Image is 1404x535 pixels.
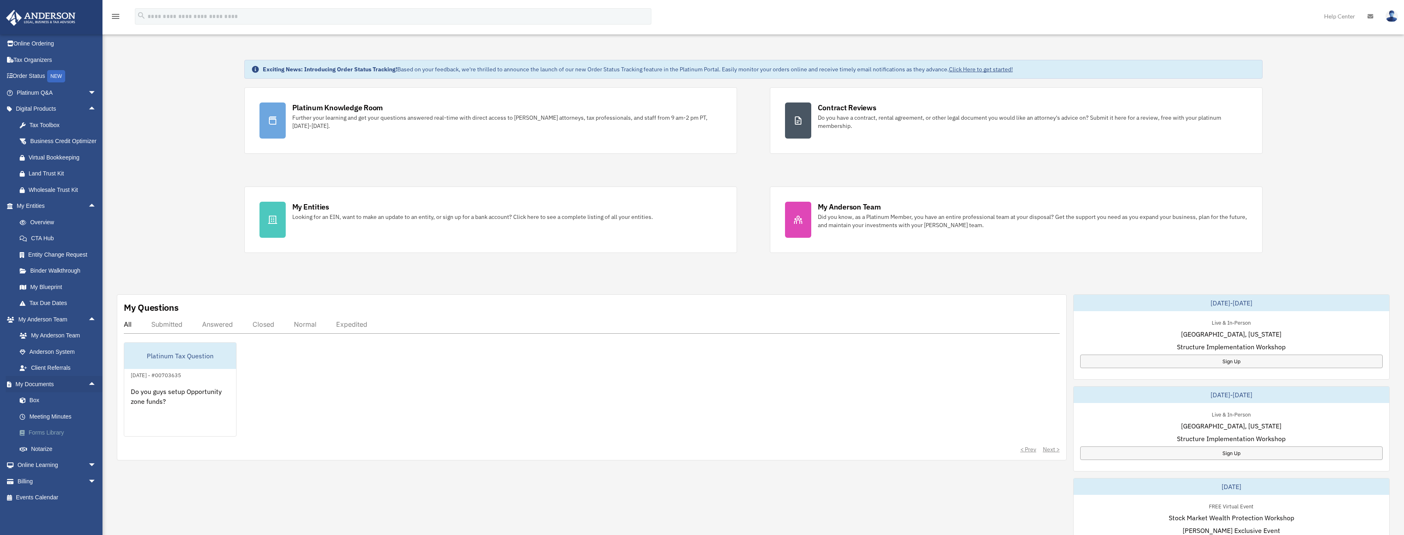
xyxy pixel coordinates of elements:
[11,344,109,360] a: Anderson System
[29,120,98,130] div: Tax Toolbox
[124,301,179,314] div: My Questions
[6,311,109,328] a: My Anderson Teamarrow_drop_up
[292,213,653,221] div: Looking for an EIN, want to make an update to an entity, or sign up for a bank account? Click her...
[11,360,109,376] a: Client Referrals
[88,84,105,101] span: arrow_drop_down
[11,214,109,230] a: Overview
[292,202,329,212] div: My Entities
[11,328,109,344] a: My Anderson Team
[88,457,105,474] span: arrow_drop_down
[6,489,109,506] a: Events Calendar
[818,213,1247,229] div: Did you know, as a Platinum Member, you have an entire professional team at your disposal? Get th...
[6,376,109,392] a: My Documentsarrow_drop_up
[1177,434,1286,444] span: Structure Implementation Workshop
[202,320,233,328] div: Answered
[11,230,109,247] a: CTA Hub
[29,185,98,195] div: Wholesale Trust Kit
[88,311,105,328] span: arrow_drop_up
[6,68,109,85] a: Order StatusNEW
[4,10,78,26] img: Anderson Advisors Platinum Portal
[151,320,182,328] div: Submitted
[88,101,105,118] span: arrow_drop_up
[949,66,1013,73] a: Click Here to get started!
[6,457,109,474] a: Online Learningarrow_drop_down
[1080,446,1383,460] a: Sign Up
[263,66,397,73] strong: Exciting News: Introducing Order Status Tracking!
[11,117,109,133] a: Tax Toolbox
[292,102,383,113] div: Platinum Knowledge Room
[1080,355,1383,368] a: Sign Up
[770,187,1263,253] a: My Anderson Team Did you know, as a Platinum Member, you have an entire professional team at your...
[11,166,109,182] a: Land Trust Kit
[124,342,237,437] a: Platinum Tax Question[DATE] - #00703635Do you guys setup Opportunity zone funds?
[29,136,98,146] div: Business Credit Optimizer
[124,320,132,328] div: All
[6,84,109,101] a: Platinum Q&Aarrow_drop_down
[294,320,316,328] div: Normal
[88,376,105,393] span: arrow_drop_up
[6,198,109,214] a: My Entitiesarrow_drop_up
[47,70,65,82] div: NEW
[111,11,121,21] i: menu
[124,370,188,379] div: [DATE] - #00703635
[88,198,105,215] span: arrow_drop_up
[6,101,109,117] a: Digital Productsarrow_drop_up
[124,380,236,444] div: Do you guys setup Opportunity zone funds?
[1074,295,1389,311] div: [DATE]-[DATE]
[1205,318,1257,326] div: Live & In-Person
[1074,387,1389,403] div: [DATE]-[DATE]
[1205,410,1257,418] div: Live & In-Person
[88,473,105,490] span: arrow_drop_down
[1177,342,1286,352] span: Structure Implementation Workshop
[253,320,274,328] div: Closed
[292,114,722,130] div: Further your learning and get your questions answered real-time with direct access to [PERSON_NAM...
[1169,513,1294,523] span: Stock Market Wealth Protection Workshop
[244,87,737,154] a: Platinum Knowledge Room Further your learning and get your questions answered real-time with dire...
[111,14,121,21] a: menu
[137,11,146,20] i: search
[818,114,1247,130] div: Do you have a contract, rental agreement, or other legal document you would like an attorney's ad...
[1181,329,1281,339] span: [GEOGRAPHIC_DATA], [US_STATE]
[6,473,109,489] a: Billingarrow_drop_down
[6,36,109,52] a: Online Ordering
[11,392,109,409] a: Box
[11,263,109,279] a: Binder Walkthrough
[11,149,109,166] a: Virtual Bookkeeping
[818,202,881,212] div: My Anderson Team
[336,320,367,328] div: Expedited
[29,168,98,179] div: Land Trust Kit
[29,153,98,163] div: Virtual Bookkeeping
[11,133,109,150] a: Business Credit Optimizer
[263,65,1013,73] div: Based on your feedback, we're thrilled to announce the launch of our new Order Status Tracking fe...
[1074,478,1389,495] div: [DATE]
[11,408,109,425] a: Meeting Minutes
[6,52,109,68] a: Tax Organizers
[818,102,876,113] div: Contract Reviews
[1202,501,1260,510] div: FREE Virtual Event
[11,246,109,263] a: Entity Change Request
[770,87,1263,154] a: Contract Reviews Do you have a contract, rental agreement, or other legal document you would like...
[11,295,109,312] a: Tax Due Dates
[1181,421,1281,431] span: [GEOGRAPHIC_DATA], [US_STATE]
[11,182,109,198] a: Wholesale Trust Kit
[244,187,737,253] a: My Entities Looking for an EIN, want to make an update to an entity, or sign up for a bank accoun...
[124,343,236,369] div: Platinum Tax Question
[11,425,109,441] a: Forms Library
[1386,10,1398,22] img: User Pic
[11,441,109,457] a: Notarize
[11,279,109,295] a: My Blueprint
